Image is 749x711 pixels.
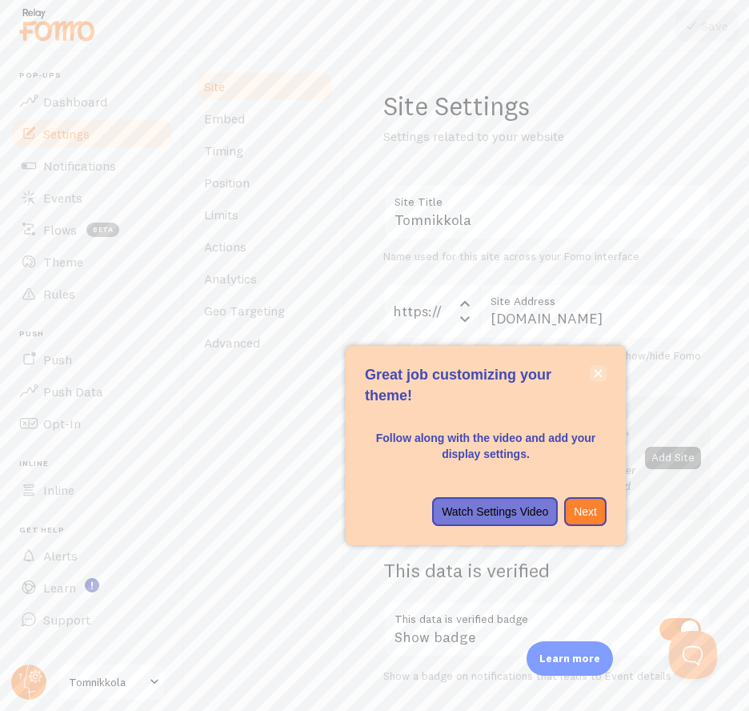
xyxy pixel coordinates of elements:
[527,641,613,676] div: Learn more
[669,631,717,679] iframe: Help Scout Beacon - Open
[43,126,90,142] span: Settings
[194,295,334,327] a: Geo Targeting
[194,327,334,359] a: Advanced
[204,78,225,94] span: Site
[383,250,711,264] div: Name used for this site across your Fomo interface
[43,351,72,368] span: Push
[19,459,174,469] span: Inline
[86,223,119,237] span: beta
[17,4,97,45] img: fomo-relay-logo-orange.svg
[194,231,334,263] a: Actions
[43,286,75,302] span: Rules
[645,447,701,469] button: Add Site
[10,118,174,150] a: Settings
[346,346,626,545] div: Great job customizing your theme!
[43,548,78,564] span: Alerts
[10,182,174,214] a: Events
[10,408,174,440] a: Opt-In
[43,416,81,432] span: Opt-In
[10,604,174,636] a: Support
[19,70,174,81] span: Pop-ups
[10,474,174,506] a: Inline
[204,175,250,191] span: Position
[43,612,90,628] span: Support
[479,283,711,311] label: Site Address
[204,110,245,127] span: Embed
[204,303,285,319] span: Geo Targeting
[204,239,246,255] span: Actions
[204,271,257,287] span: Analytics
[10,86,174,118] a: Dashboard
[194,135,334,167] a: Timing
[383,90,711,123] h1: Site Settings
[383,558,711,583] h2: This data is verified
[43,254,83,270] span: Theme
[85,578,99,592] svg: <p>Watch New Feature Tutorials!</p>
[69,673,145,692] span: Tomnikkola
[383,127,711,146] p: Settings related to your website
[383,669,711,684] div: Show a badge on notifications that leads to Event details
[43,158,116,174] span: Notifications
[194,167,334,199] a: Position
[58,663,166,701] a: Tomnikkola
[204,335,260,351] span: Advanced
[383,184,711,211] label: Site Title
[194,102,334,135] a: Embed
[43,482,74,498] span: Inline
[43,190,82,206] span: Events
[10,150,174,182] a: Notifications
[564,497,607,526] button: Next
[383,601,711,660] div: Show badge
[194,199,334,231] a: Limits
[479,283,711,339] input: myhonestcompany.com
[10,572,174,604] a: Learn
[43,94,107,110] span: Dashboard
[442,504,548,520] p: Watch Settings Video
[204,207,238,223] span: Limits
[10,246,174,278] a: Theme
[432,497,558,526] button: Watch Settings Video
[194,70,334,102] a: Site
[10,540,174,572] a: Alerts
[365,365,607,406] p: Great job customizing your theme!
[10,278,174,310] a: Rules
[43,580,76,596] span: Learn
[19,525,174,536] span: Get Help
[10,376,174,408] a: Push Data
[10,214,174,246] a: Flows beta
[43,384,103,400] span: Push Data
[204,143,243,159] span: Timing
[590,365,607,382] button: close,
[10,343,174,376] a: Push
[383,283,479,339] div: https://
[194,263,334,295] a: Analytics
[43,222,77,238] span: Flows
[539,651,600,666] p: Learn more
[365,430,607,462] p: Follow along with the video and add your display settings.
[574,504,597,520] p: Next
[19,329,174,339] span: Push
